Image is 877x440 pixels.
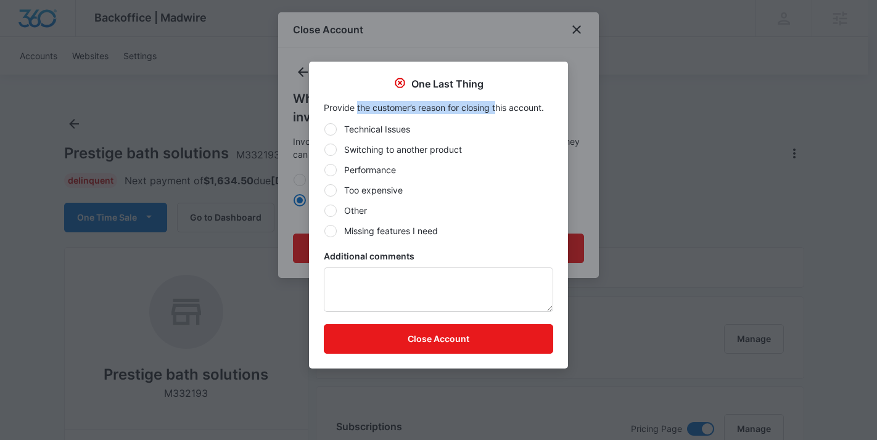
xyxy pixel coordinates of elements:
img: tab_keywords_by_traffic_grey.svg [123,71,133,81]
div: Domain Overview [47,73,110,81]
p: One Last Thing [411,76,484,91]
label: Switching to another product [324,143,553,156]
div: Domain: [DOMAIN_NAME] [32,32,136,42]
img: tab_domain_overview_orange.svg [33,71,43,81]
label: Additional comments [324,250,553,263]
label: Technical Issues [324,123,553,136]
img: logo_orange.svg [20,20,30,30]
label: Missing features I need [324,224,553,237]
div: v 4.0.25 [35,20,60,30]
label: Performance [324,163,553,176]
label: Other [324,204,553,217]
p: Provide the customer’s reason for closing this account. [324,101,553,114]
button: Close Account [324,324,553,354]
img: website_grey.svg [20,32,30,42]
div: Keywords by Traffic [136,73,208,81]
label: Too expensive [324,184,553,197]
